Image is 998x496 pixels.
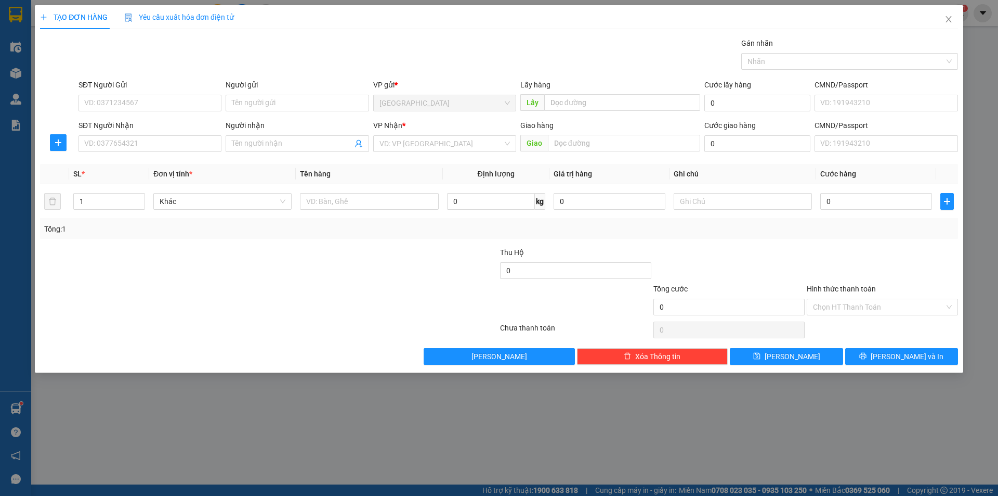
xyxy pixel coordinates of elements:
button: [PERSON_NAME] [424,348,575,365]
span: Đơn vị tính [153,170,192,178]
span: Tổng cước [653,285,688,293]
span: SL [73,170,82,178]
div: Người nhận [226,120,369,131]
input: VD: Bàn, Ghế [300,193,438,210]
button: save[PERSON_NAME] [730,348,843,365]
span: plus [941,197,953,206]
input: Dọc đường [544,94,700,111]
span: Giao [520,135,548,151]
div: VP gửi [373,79,516,91]
input: Ghi Chú [674,193,812,210]
label: Cước giao hàng [704,121,756,130]
div: Tổng: 1 [44,223,385,235]
span: Giao hàng [520,121,554,130]
div: CMND/Passport [815,120,957,131]
div: CMND/Passport [815,79,957,91]
span: Yêu cầu xuất hóa đơn điện tử [124,13,234,21]
button: Close [934,5,963,34]
input: Cước giao hàng [704,135,810,152]
label: Gán nhãn [741,39,773,47]
button: printer[PERSON_NAME] và In [845,348,958,365]
div: Chưa thanh toán [499,322,652,340]
span: [PERSON_NAME] [765,351,820,362]
span: plus [50,138,66,147]
div: SĐT Người Nhận [78,120,221,131]
span: Cước hàng [820,170,856,178]
button: deleteXóa Thông tin [577,348,728,365]
span: [PERSON_NAME] [471,351,527,362]
span: Đà Lạt [379,95,510,111]
span: Lấy [520,94,544,111]
span: Thu Hộ [500,248,524,257]
button: delete [44,193,61,210]
span: Định lượng [478,170,515,178]
span: VP Nhận [373,121,402,130]
input: Dọc đường [548,135,700,151]
label: Hình thức thanh toán [807,285,876,293]
span: save [753,352,760,361]
span: [PERSON_NAME] và In [871,351,943,362]
span: Xóa Thông tin [635,351,680,362]
span: Tên hàng [300,170,331,178]
th: Ghi chú [669,164,816,184]
span: printer [859,352,866,361]
span: Giá trị hàng [554,170,592,178]
button: plus [940,193,954,210]
span: TẠO ĐƠN HÀNG [40,13,108,21]
span: plus [40,14,47,21]
div: SĐT Người Gửi [78,79,221,91]
div: Người gửi [226,79,369,91]
img: icon [124,14,133,22]
span: delete [624,352,631,361]
span: close [944,15,953,23]
span: user-add [354,139,363,148]
button: plus [50,134,67,151]
label: Cước lấy hàng [704,81,751,89]
span: kg [535,193,545,210]
span: Khác [160,194,285,209]
input: 0 [554,193,665,210]
span: Lấy hàng [520,81,550,89]
input: Cước lấy hàng [704,95,810,111]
